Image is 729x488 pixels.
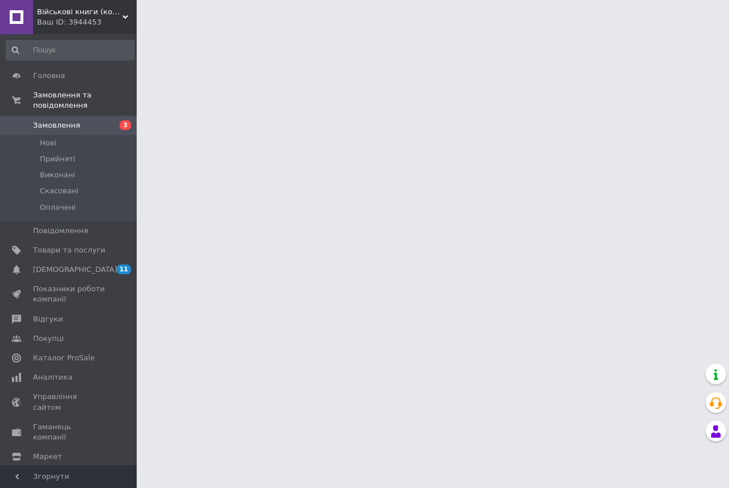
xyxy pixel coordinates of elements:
[33,90,137,111] span: Замовлення та повідомлення
[33,284,105,304] span: Показники роботи компанії
[33,422,105,442] span: Гаманець компанії
[33,392,105,412] span: Управління сайтом
[33,71,65,81] span: Головна
[40,154,75,164] span: Прийняті
[33,265,117,275] span: [DEMOGRAPHIC_DATA]
[40,170,75,180] span: Виконані
[33,353,95,363] span: Каталог ProSale
[40,186,79,196] span: Скасовані
[37,7,122,17] span: Військові книги (кольорові)
[117,265,131,274] span: 11
[120,120,131,130] span: 3
[40,138,56,148] span: Нові
[33,226,88,236] span: Повідомлення
[33,245,105,255] span: Товари та послуги
[40,202,76,213] span: Оплачені
[37,17,137,27] div: Ваш ID: 3944453
[33,120,80,131] span: Замовлення
[33,314,63,324] span: Відгуки
[6,40,134,60] input: Пошук
[33,334,64,344] span: Покупці
[33,452,62,462] span: Маркет
[33,372,72,383] span: Аналітика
